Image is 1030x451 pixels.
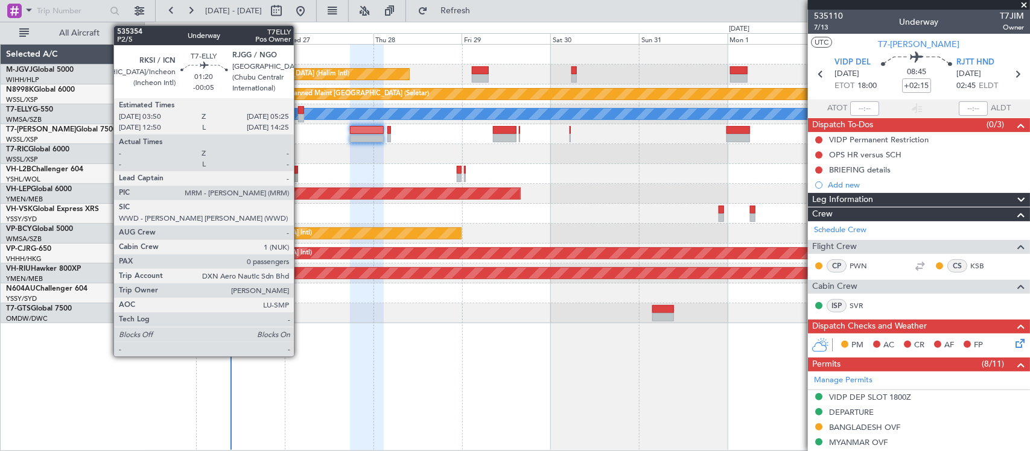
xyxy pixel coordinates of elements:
a: YSSY/SYD [6,294,37,303]
a: T7-ELLYG-550 [6,106,53,113]
span: [DATE] - [DATE] [205,5,262,16]
a: YMEN/MEB [6,274,43,283]
span: ETOT [834,80,854,92]
div: ISP [827,299,847,312]
a: VH-L2BChallenger 604 [6,166,83,173]
span: T7JIM [1000,10,1024,22]
a: VH-RIUHawker 800XP [6,265,81,273]
div: DEPARTURE [829,407,874,417]
span: VH-L2B [6,166,31,173]
span: Flight Crew [812,240,857,254]
span: 535110 [814,10,843,22]
span: AC [883,339,894,352]
div: Planned Maint [GEOGRAPHIC_DATA] (Seletar) [288,85,430,103]
div: MYANMAR OVF [829,437,888,447]
span: T7-RIC [6,146,28,153]
input: Trip Number [37,2,106,20]
a: WIHH/HLP [6,75,39,84]
span: VH-VSK [6,206,33,213]
button: All Aircraft [13,24,131,43]
span: Dispatch To-Dos [812,118,873,132]
span: ALDT [991,102,1011,115]
a: YSHL/WOL [6,175,40,184]
a: Manage Permits [814,374,873,386]
div: Planned Maint [GEOGRAPHIC_DATA] ([GEOGRAPHIC_DATA] Intl) [110,244,312,262]
span: Refresh [430,7,481,15]
span: Leg Information [812,193,873,207]
div: Fri 29 [462,33,550,44]
div: Mon 1 [728,33,816,44]
div: Planned Maint [GEOGRAPHIC_DATA] (Halim Intl) [199,65,349,83]
span: (8/11) [982,358,1004,370]
span: [DATE] [956,68,981,80]
a: YMEN/MEB [6,195,43,204]
span: T7-ELLY [6,106,33,113]
div: [DATE] [730,24,750,34]
span: Dispatch Checks and Weather [812,320,927,333]
span: Permits [812,358,841,371]
a: WSSL/XSP [6,155,38,164]
a: SVR [850,300,877,311]
div: Sat 30 [550,33,639,44]
span: T7-[PERSON_NAME] [879,38,960,51]
a: T7-GTSGlobal 7500 [6,305,72,312]
div: Add new [828,180,1024,190]
a: T7-[PERSON_NAME]Global 7500 [6,126,117,133]
span: 08:45 [907,66,926,78]
span: VP-BCY [6,225,32,233]
a: VH-LEPGlobal 6000 [6,186,72,193]
span: N604AU [6,285,36,292]
div: CP [827,259,847,273]
a: WSSL/XSP [6,135,38,144]
a: PWN [850,260,877,271]
div: Mon 25 [107,33,196,44]
div: Sun 31 [639,33,728,44]
a: VP-CJRG-650 [6,245,51,253]
a: WMSA/SZB [6,235,42,244]
div: Planned Maint [GEOGRAPHIC_DATA] ([GEOGRAPHIC_DATA] Intl) [110,224,312,242]
a: YSSY/SYD [6,215,37,224]
span: Owner [1000,22,1024,33]
span: All Aircraft [31,29,127,37]
span: ATOT [827,102,847,115]
div: Underway [900,16,939,29]
div: VIDP DEP SLOT 1800Z [829,392,911,402]
a: N8998KGlobal 6000 [6,86,75,93]
span: 7/13 [814,22,843,33]
a: T7-RICGlobal 6000 [6,146,69,153]
div: Tue 26 [196,33,285,44]
span: ELDT [979,80,998,92]
a: M-JGVJGlobal 5000 [6,66,74,74]
span: AF [944,339,954,352]
input: --:-- [850,101,879,116]
div: VIDP Permanent Restriction [829,134,929,145]
a: Schedule Crew [814,224,866,236]
span: [DATE] [834,68,859,80]
a: VP-BCYGlobal 5000 [6,225,73,233]
span: VH-LEP [6,186,31,193]
span: Cabin Crew [812,280,857,294]
div: [DATE] [147,24,167,34]
span: VIDP DEL [834,57,871,69]
span: 18:00 [857,80,877,92]
span: VP-CJR [6,245,31,253]
span: RJTT HND [956,57,994,69]
a: KSB [970,260,997,271]
span: N8998K [6,86,34,93]
span: M-JGVJ [6,66,33,74]
button: UTC [811,37,832,48]
span: CR [914,339,924,352]
div: Wed 27 [285,33,374,44]
a: WMSA/SZB [6,115,42,124]
div: Unplanned Maint Sydney ([PERSON_NAME] Intl) [107,204,255,222]
a: WSSL/XSP [6,95,38,104]
span: FP [974,339,983,352]
span: Crew [812,207,833,221]
span: PM [851,339,863,352]
div: BANGLADESH OVF [829,422,900,432]
span: 02:45 [956,80,976,92]
span: T7-[PERSON_NAME] [6,126,76,133]
a: N604AUChallenger 604 [6,285,87,292]
div: OPS HR versus SCH [829,150,901,160]
a: VH-VSKGlobal Express XRS [6,206,99,213]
